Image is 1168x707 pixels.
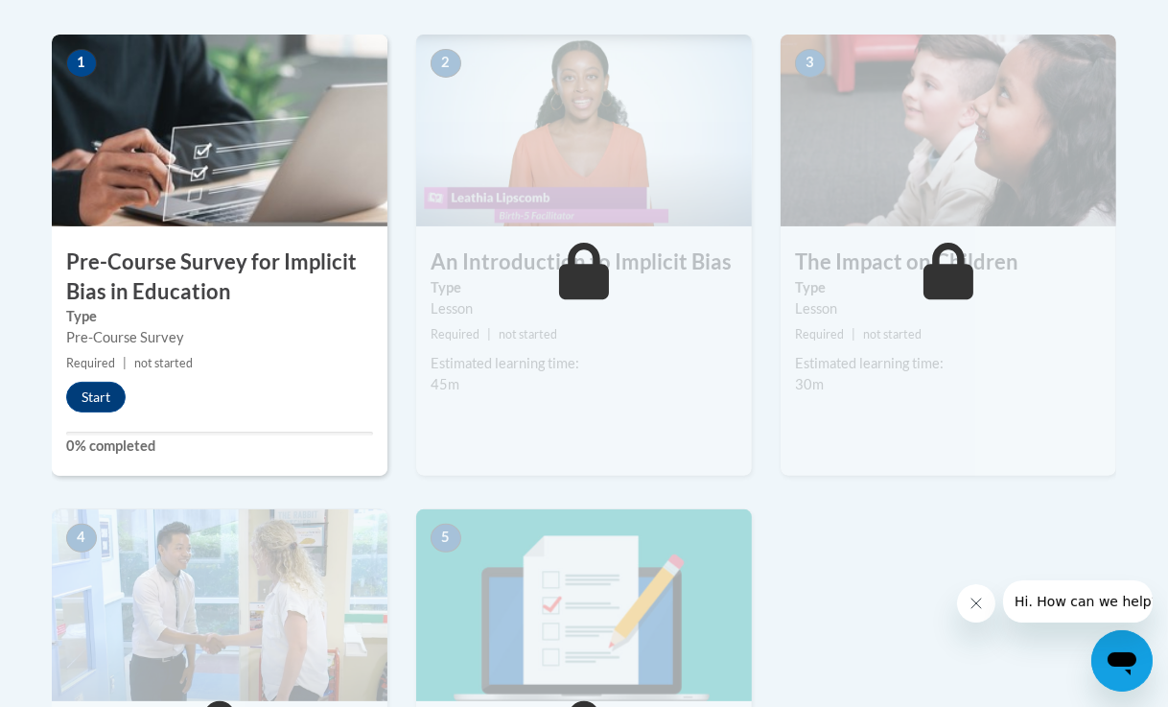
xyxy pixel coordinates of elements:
iframe: Message from company [1003,580,1153,623]
span: 4 [66,524,97,553]
img: Course Image [416,509,752,701]
img: Course Image [52,509,387,701]
span: Required [795,327,844,342]
span: Required [66,356,115,370]
label: Type [795,277,1102,298]
iframe: Close message [957,584,995,623]
div: Lesson [795,298,1102,319]
span: 5 [431,524,461,553]
div: Lesson [431,298,737,319]
span: 30m [795,376,824,392]
span: 45m [431,376,459,392]
h3: An Introduction to Implicit Bias [416,247,752,277]
label: Type [66,306,373,327]
span: not started [863,327,922,342]
span: not started [499,327,557,342]
div: Estimated learning time: [431,353,737,374]
img: Course Image [781,35,1116,226]
iframe: Button to launch messaging window [1091,630,1153,692]
span: | [123,356,127,370]
label: 0% completed [66,436,373,457]
h3: The Impact on Children [781,247,1116,277]
span: | [852,327,855,342]
span: 3 [795,49,826,78]
span: Hi. How can we help? [12,13,155,29]
img: Course Image [52,35,387,226]
span: 1 [66,49,97,78]
label: Type [431,277,737,298]
span: not started [134,356,193,370]
span: | [487,327,491,342]
h3: Pre-Course Survey for Implicit Bias in Education [52,247,387,307]
button: Start [66,382,126,412]
img: Course Image [416,35,752,226]
div: Pre-Course Survey [66,327,373,348]
span: Required [431,327,479,342]
div: Estimated learning time: [795,353,1102,374]
span: 2 [431,49,461,78]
